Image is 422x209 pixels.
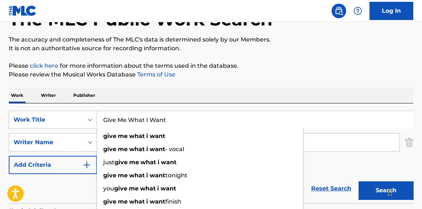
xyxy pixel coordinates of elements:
img: help [353,7,362,15]
strong: want [161,159,177,166]
strong: what [129,133,145,139]
strong: want [150,198,165,205]
strong: i [146,198,148,205]
p: It is not an authoritative source for recording information. [9,44,413,53]
div: Drag [388,181,392,203]
span: - vocal [165,146,184,153]
div: Writer Name [13,138,79,147]
a: Reset Search [307,181,355,197]
span: just [103,159,115,166]
div: Work Title [13,115,79,124]
strong: i [158,159,159,166]
strong: what [129,198,145,205]
strong: give [115,159,128,166]
strong: give [103,146,116,153]
strong: me [118,198,128,205]
strong: want [150,133,165,139]
strong: i [146,146,148,153]
strong: give [103,133,116,139]
a: click here [30,62,58,69]
div: Help [351,4,365,18]
strong: want [150,146,165,153]
p: Please for more information about the terms used in the database. [9,62,413,70]
strong: want [150,172,165,179]
strong: what [140,159,156,166]
strong: me [118,146,128,153]
p: Work [9,88,26,103]
a: Log In [369,2,413,20]
span: tonight [165,172,187,179]
strong: i [146,172,148,179]
strong: give [103,172,116,179]
strong: give [114,185,127,192]
strong: me [129,185,139,192]
strong: what [129,146,145,153]
p: Publisher [71,88,97,103]
strong: what [140,185,156,192]
img: Delete Criterion [405,133,413,151]
a: Terms of Use [136,71,175,78]
button: Add Criteria [9,156,97,174]
span: you [103,185,114,192]
strong: me [118,172,128,179]
strong: me [118,133,128,139]
p: The accuracy and completeness of The MLC's data is determined solely by our Members. [9,35,413,44]
span: finish [165,198,181,205]
iframe: Chat Widget [386,174,422,209]
strong: i [146,133,148,139]
button: Search [359,181,413,200]
img: MLC Logo [9,5,37,16]
p: Writer [39,88,58,103]
strong: want [160,185,176,192]
form: Search Form [9,111,413,203]
img: search [334,7,343,15]
strong: give [103,198,116,205]
strong: i [157,185,159,192]
p: Please review the Musical Works Database [9,70,413,79]
strong: what [129,172,145,179]
strong: me [129,159,139,166]
img: 9d2ae6d4665cec9f34b9.svg [82,161,91,169]
a: Public Search [332,4,346,18]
